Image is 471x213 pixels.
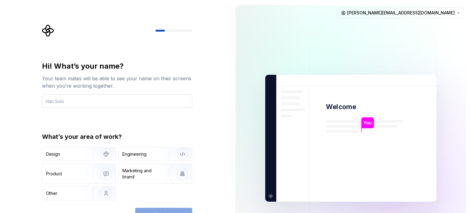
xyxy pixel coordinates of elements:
div: Hi! What’s your name? [42,61,192,71]
button: [PERSON_NAME][EMAIL_ADDRESS][DOMAIN_NAME] [338,7,464,18]
span: [PERSON_NAME][EMAIL_ADDRESS][DOMAIN_NAME] [347,10,455,16]
svg: Supernova Logo [42,25,54,37]
div: Product [46,171,62,177]
div: Marketing and brand [122,168,164,180]
p: You [363,120,372,126]
div: Your team mates will be able to see your name on their screens when you’re working together. [42,75,192,89]
div: Design [46,151,60,157]
div: Engineering [122,151,147,157]
div: Other [46,190,57,196]
p: Welcome [326,102,356,111]
input: Han Solo [42,94,192,108]
div: What’s your area of work? [42,132,192,141]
